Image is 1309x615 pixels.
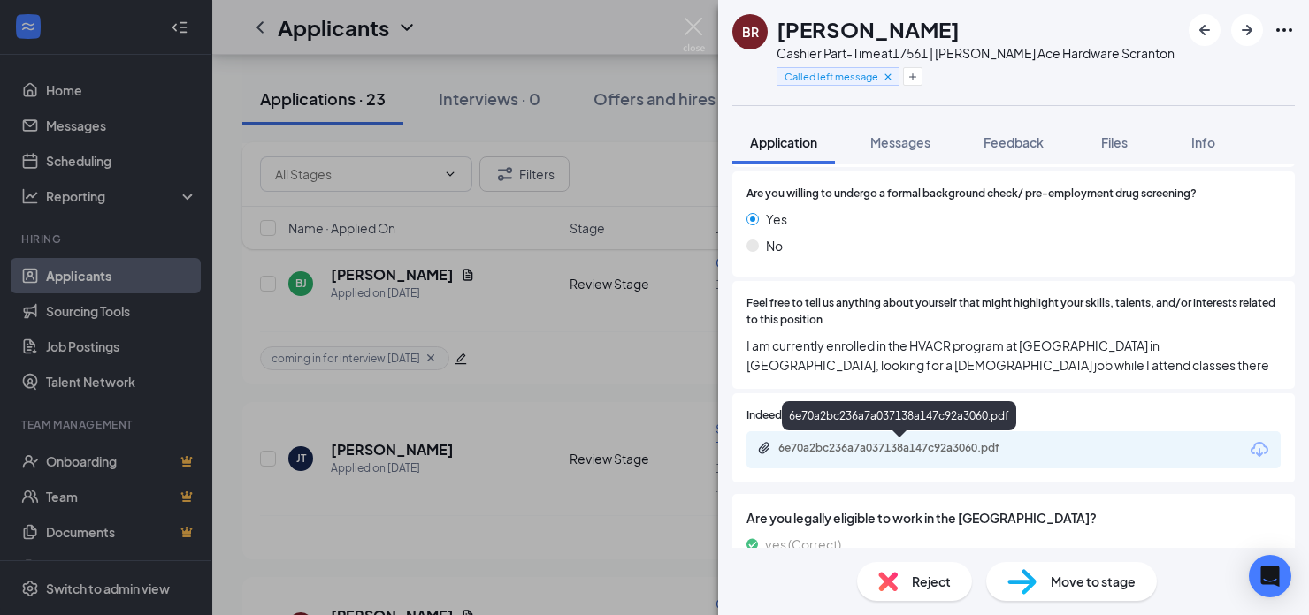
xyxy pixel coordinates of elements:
svg: Download [1249,439,1270,460]
span: yes (Correct) [765,535,841,554]
svg: Cross [882,71,894,83]
svg: Ellipses [1274,19,1295,41]
span: Messages [870,134,930,150]
span: Feel free to tell us anything about yourself that might highlight your skills, talents, and/or in... [746,295,1281,329]
span: Are you willing to undergo a formal background check/ pre-employment drug screening? [746,186,1197,202]
button: ArrowLeftNew [1189,14,1221,46]
span: No [766,236,783,255]
h1: [PERSON_NAME] [777,14,960,44]
span: Move to stage [1051,572,1136,591]
svg: ArrowRight [1236,19,1258,41]
svg: Paperclip [757,441,771,455]
span: Called left message [DATE] [785,69,877,84]
span: Files [1101,134,1128,150]
a: Paperclip6e70a2bc236a7a037138a147c92a3060.pdf [757,441,1044,458]
div: 6e70a2bc236a7a037138a147c92a3060.pdf [782,401,1016,430]
div: BR [742,23,759,41]
span: Indeed Resume [746,407,824,424]
span: Are you legally eligible to work in the [GEOGRAPHIC_DATA]? [746,508,1281,528]
button: ArrowRight [1231,14,1263,46]
svg: Plus [907,72,918,82]
div: 6e70a2bc236a7a037138a147c92a3060.pdf [778,441,1026,455]
span: Yes [766,209,787,229]
span: Feedback [984,134,1044,150]
div: Cashier Part-Time at 17561 | [PERSON_NAME] Ace Hardware Scranton [777,44,1175,62]
button: Plus [903,67,922,86]
span: Application [750,134,817,150]
span: I am currently enrolled in the HVACR program at [GEOGRAPHIC_DATA] in [GEOGRAPHIC_DATA], looking f... [746,336,1281,375]
svg: ArrowLeftNew [1194,19,1215,41]
span: Info [1191,134,1215,150]
div: Open Intercom Messenger [1249,555,1291,597]
span: Reject [912,572,951,591]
